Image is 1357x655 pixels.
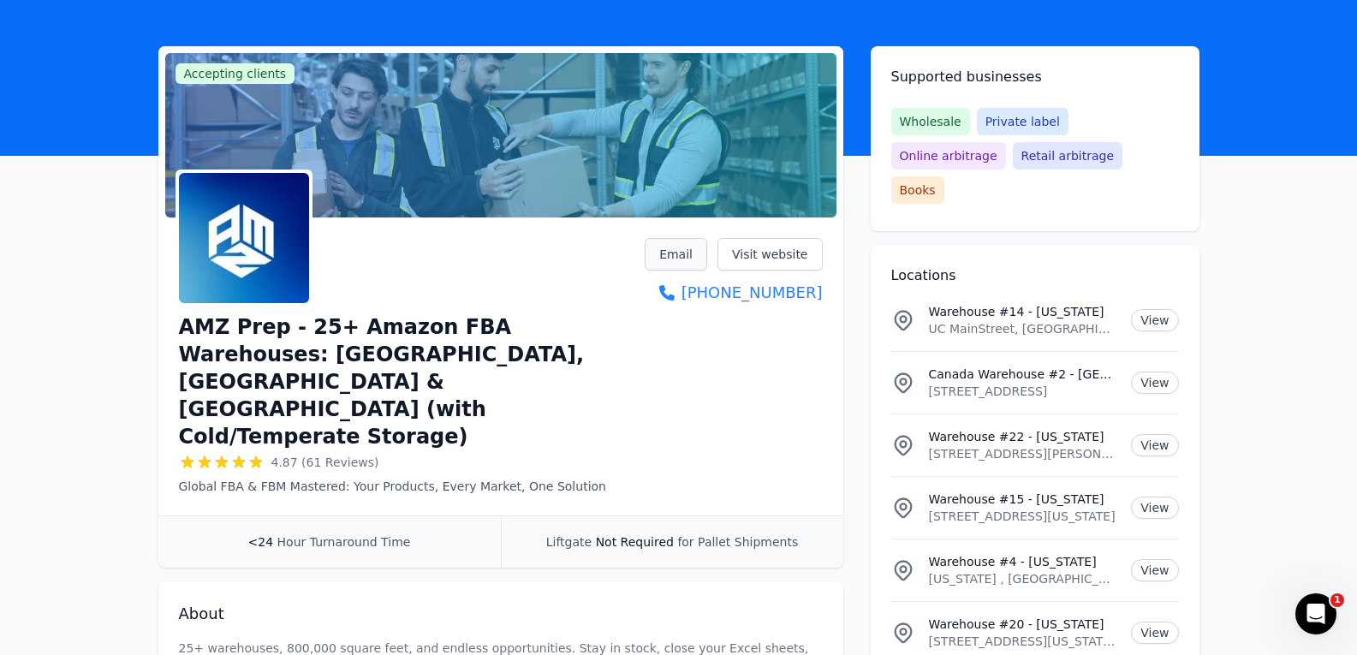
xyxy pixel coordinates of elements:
[929,553,1118,570] p: Warehouse #4 - [US_STATE]
[929,383,1118,400] p: [STREET_ADDRESS]
[929,633,1118,650] p: [STREET_ADDRESS][US_STATE][US_STATE]
[277,535,411,549] span: Hour Turnaround Time
[179,602,823,626] h2: About
[179,478,646,495] p: Global FBA & FBM Mastered: Your Products, Every Market, One Solution
[645,238,707,271] a: Email
[929,508,1118,525] p: [STREET_ADDRESS][US_STATE]
[929,366,1118,383] p: Canada Warehouse #2 - [GEOGRAPHIC_DATA]
[929,616,1118,633] p: Warehouse #20 - [US_STATE]
[546,535,592,549] span: Liftgate
[179,173,309,303] img: AMZ Prep - 25+ Amazon FBA Warehouses: US, Canada & UK (with Cold/Temperate Storage)
[176,63,295,84] span: Accepting clients
[929,491,1118,508] p: Warehouse #15 - [US_STATE]
[1131,434,1178,456] a: View
[1131,622,1178,644] a: View
[929,303,1118,320] p: Warehouse #14 - [US_STATE]
[891,265,1179,286] h2: Locations
[929,320,1118,337] p: UC MainStreet, [GEOGRAPHIC_DATA], [GEOGRAPHIC_DATA], [US_STATE][GEOGRAPHIC_DATA], [GEOGRAPHIC_DATA]
[929,570,1118,587] p: [US_STATE] , [GEOGRAPHIC_DATA]
[891,67,1179,87] h2: Supported businesses
[645,281,822,305] a: [PHONE_NUMBER]
[1131,372,1178,394] a: View
[977,108,1068,135] span: Private label
[891,176,944,204] span: Books
[1330,593,1344,607] span: 1
[1131,559,1178,581] a: View
[929,428,1118,445] p: Warehouse #22 - [US_STATE]
[271,454,379,471] span: 4.87 (61 Reviews)
[596,535,674,549] span: Not Required
[179,313,646,450] h1: AMZ Prep - 25+ Amazon FBA Warehouses: [GEOGRAPHIC_DATA], [GEOGRAPHIC_DATA] & [GEOGRAPHIC_DATA] (w...
[891,108,970,135] span: Wholesale
[891,142,1006,170] span: Online arbitrage
[929,445,1118,462] p: [STREET_ADDRESS][PERSON_NAME][US_STATE]
[677,535,798,549] span: for Pallet Shipments
[1131,497,1178,519] a: View
[1013,142,1122,170] span: Retail arbitrage
[248,535,274,549] span: <24
[1131,309,1178,331] a: View
[1295,593,1336,634] iframe: Intercom live chat
[717,238,823,271] a: Visit website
